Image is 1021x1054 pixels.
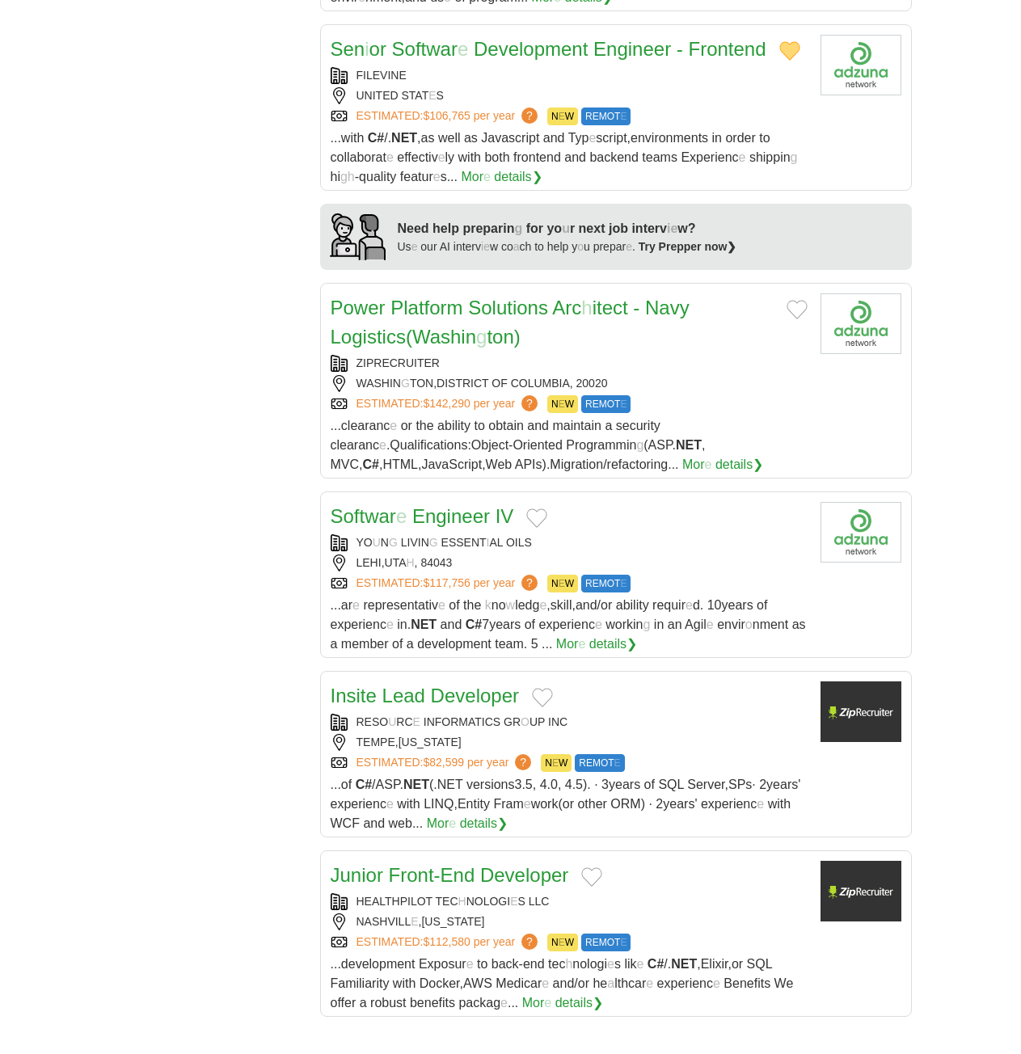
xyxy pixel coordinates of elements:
[632,240,635,253] readpronunciation-span: .
[559,398,565,410] readpronunciation-span: E
[348,170,355,183] readpronunciation-span: h
[390,438,467,452] readpronunciation-word: Qualifications
[515,598,539,612] readpronunciation-span: ledg
[460,816,497,830] readpronunciation-word: details
[693,598,700,612] readpronunciation-span: d
[441,170,447,183] readpronunciation-span: s
[340,170,348,183] readpronunciation-span: g
[596,131,627,145] readpronunciation-span: script
[357,935,420,948] readpronunciation-word: ESTIMATED
[513,150,561,164] readpronunciation-word: frontend
[514,326,521,348] readpronunciation-span: )
[331,297,690,348] a: Power Platform Solutions Architect - Navy Logistics(Washington)
[331,131,798,183] span: /.
[401,419,412,432] readpronunciation-word: or
[331,326,406,348] readpronunciation-word: Logistics
[476,326,487,348] readpronunciation-span: g
[357,556,382,569] readpronunciation-word: LEHI
[570,221,575,235] readpronunciation-span: r
[506,598,516,612] readpronunciation-span: w
[585,578,620,589] readpronunciation-span: REMOT
[449,598,459,612] readpronunciation-word: of
[725,131,755,145] readpronunciation-word: order
[497,816,508,830] readpronunciation-span: ❯
[688,221,696,235] readpronunciation-span: ?
[379,457,382,471] readpronunciation-span: ,
[667,221,677,235] readpronunciation-span: ie
[382,556,385,569] readpronunciation-span: ,
[559,111,565,122] readpronunciation-span: E
[593,240,626,253] readpronunciation-span: prepar
[363,457,373,471] readpronunciation-word: C
[677,221,687,235] readpronunciation-span: w
[484,150,509,164] readpronunciation-word: both
[490,240,498,253] readpronunciation-span: w
[392,38,458,60] readpronunciation-span: Softwar
[626,240,632,253] readpronunciation-span: e
[331,419,706,471] span: , MVC,
[700,598,722,612] readpronunciation-span: . 10
[562,221,570,235] readpronunciation-span: u
[791,150,798,164] readpronunciation-span: g
[487,536,490,549] readpronunciation-span: I
[631,131,708,145] readpronunciation-word: environments
[357,756,420,769] readpronunciation-word: ESTIMATED
[488,419,524,432] readpronunciation-word: obtain
[506,536,532,549] readpronunciation-word: OILS
[420,109,424,122] readpronunciation-span: :
[514,221,522,235] readpronunciation-span: g
[759,131,770,145] readpronunciation-word: to
[462,221,514,235] readpronunciation-span: preparin
[386,438,390,452] readpronunciation-span: .
[481,240,490,253] readpronunciation-span: ie
[432,221,459,235] readpronunciation-word: help
[589,637,627,651] readpronunciation-word: details
[821,293,901,354] img: Company logo
[551,398,559,410] readpronunciation-span: N
[381,536,389,549] readpronunciation-span: N
[492,598,506,612] readpronunciation-span: no
[620,111,627,122] readpronunciation-span: E
[415,556,453,569] readpronunciation-span: , 84043
[357,395,542,413] a: ESTIMATED:$142,290 per year ?
[357,576,420,589] readpronunciation-word: ESTIMATED
[389,864,475,886] readpronunciation-word: Front-End
[551,111,559,122] readpronunciation-span: N
[564,150,586,164] readpronunciation-word: and
[572,598,575,612] readpronunciation-span: ,
[589,150,639,164] readpronunciation-word: backend
[365,38,369,60] readpronunciation-span: i
[474,109,490,122] readpronunciation-word: per
[357,89,399,102] readpronunciation-word: UNITED
[464,131,478,145] readpronunciation-word: as
[331,598,341,612] readpronunciation-span: ...
[331,297,386,318] readpronunciation-word: Power
[542,457,551,471] readpronunciation-span: ).
[821,502,901,563] img: Company logo
[581,867,602,887] button: Add to favorite jobs
[486,457,513,471] readpronunciation-word: Web
[483,170,491,183] readpronunciation-span: e
[727,240,736,253] readpronunciation-span: ❯
[482,457,485,471] readpronunciation-span: ,
[331,864,569,886] a: Junior Front-End Developer
[705,457,712,471] readpronunciation-span: e
[627,131,631,145] readpronunciation-span: ,
[682,457,705,471] readpronunciation-span: Mor
[431,685,519,706] readpronunciation-word: Developer
[639,240,737,253] a: Try Prepper now❯
[779,41,800,61] button: Add to favorite jobs
[411,240,418,253] readpronunciation-span: e
[341,419,390,432] readpronunciation-span: clearanc
[372,457,379,471] readpronunciation-span: #
[585,111,620,122] readpronunciation-span: REMOT
[556,635,637,654] a: More details❯
[570,377,608,390] readpronunciation-span: , 20020
[397,150,437,164] readpronunciation-span: effectiv
[390,297,462,318] readpronunciation-word: Platform
[474,397,490,410] readpronunciation-word: per
[511,377,570,390] readpronunciation-word: COLUMBIA
[474,576,490,589] readpronunciation-word: per
[441,536,487,549] readpronunciation-span: ESSENT
[616,419,660,432] readpronunciation-word: security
